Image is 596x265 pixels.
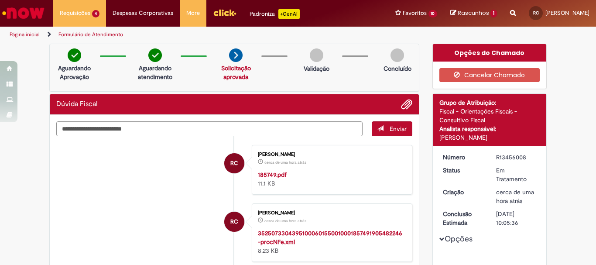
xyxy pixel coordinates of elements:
div: [PERSON_NAME] [258,152,403,157]
span: [PERSON_NAME] [545,9,589,17]
div: [PERSON_NAME] [258,210,403,216]
div: 28/08/2025 09:05:32 [496,188,537,205]
span: RC [533,10,539,16]
span: Requisições [60,9,90,17]
span: 10 [428,10,438,17]
p: Concluído [384,64,411,73]
p: Validação [304,64,329,73]
span: More [186,9,200,17]
h2: Dúvida Fiscal Histórico de tíquete [56,100,98,108]
span: RC [230,211,238,232]
dt: Status [436,166,490,175]
span: Rascunhos [458,9,489,17]
time: 28/08/2025 09:05:32 [496,188,534,205]
img: click_logo_yellow_360x200.png [213,6,236,19]
div: [DATE] 10:05:36 [496,210,537,227]
dt: Conclusão Estimada [436,210,490,227]
img: check-circle-green.png [148,48,162,62]
span: Despesas Corporativas [113,9,173,17]
span: cerca de uma hora atrás [264,160,306,165]
div: Opções do Chamado [433,44,547,62]
textarea: Digite sua mensagem aqui... [56,121,363,136]
img: img-circle-grey.png [310,48,323,62]
span: cerca de uma hora atrás [264,218,306,224]
div: Padroniza [250,9,300,19]
p: Aguardando Aprovação [53,64,96,81]
span: 1 [490,10,497,17]
a: Formulário de Atendimento [58,31,123,38]
span: Enviar [390,125,407,133]
a: Solicitação aprovada [221,64,251,81]
p: +GenAi [278,9,300,19]
img: ServiceNow [1,4,46,22]
a: 185749.pdf [258,171,287,179]
a: 35250733043951000601550010001857491905482246-procNFe.xml [258,229,402,246]
ul: Trilhas de página [7,27,391,43]
img: arrow-next.png [229,48,243,62]
div: Raquel Manoele Da Costa [224,153,244,173]
a: Rascunhos [450,9,497,17]
div: R13456008 [496,153,537,162]
div: [PERSON_NAME] [439,133,540,142]
div: Grupo de Atribuição: [439,98,540,107]
img: img-circle-grey.png [390,48,404,62]
img: check-circle-green.png [68,48,81,62]
button: Enviar [372,121,412,136]
dt: Número [436,153,490,162]
dt: Criação [436,188,490,196]
div: 8.23 KB [258,229,403,255]
div: Em Tratamento [496,166,537,183]
span: RC [230,153,238,174]
span: 4 [92,10,99,17]
button: Cancelar Chamado [439,68,540,82]
time: 28/08/2025 09:04:16 [264,160,306,165]
time: 28/08/2025 09:04:11 [264,218,306,224]
div: Analista responsável: [439,124,540,133]
p: Aguardando atendimento [134,64,176,81]
a: Página inicial [10,31,40,38]
span: cerca de uma hora atrás [496,188,534,205]
span: Favoritos [403,9,427,17]
div: Fiscal - Orientações Fiscais - Consultivo Fiscal [439,107,540,124]
button: Adicionar anexos [401,99,412,110]
div: Raquel Manoele Da Costa [224,212,244,232]
div: 11.1 KB [258,170,403,188]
